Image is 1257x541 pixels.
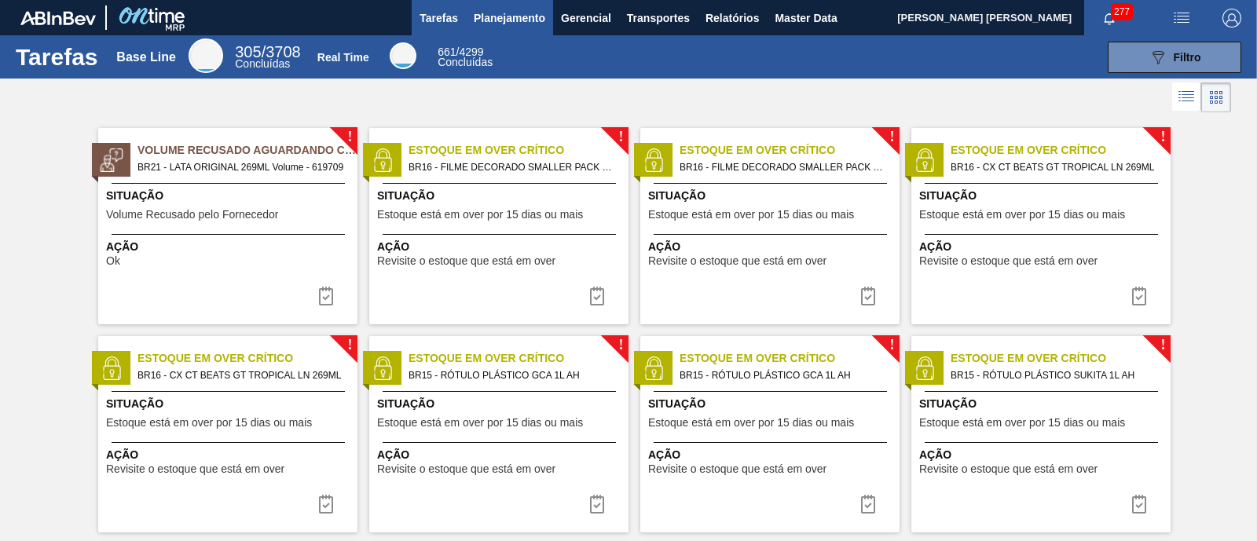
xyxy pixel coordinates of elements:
span: Ação [377,447,625,463]
span: Planejamento [474,9,545,27]
span: Concluídas [438,56,493,68]
span: Filtro [1174,51,1201,64]
span: Ação [377,239,625,255]
img: icon-task complete [588,287,607,305]
div: Completar tarefa: 29941282 [1120,488,1158,520]
div: Base Line [189,38,223,73]
span: Estoque está em over por 15 dias ou mais [919,417,1125,429]
span: Estoque em Over Crítico [409,350,628,367]
button: icon-task complete [578,488,616,520]
span: Revisite o estoque que está em over [648,463,826,475]
span: Gerencial [561,9,611,27]
span: Estoque em Over Crítico [409,142,628,159]
span: Estoque em Over Crítico [680,350,900,367]
span: ! [1160,131,1165,143]
span: BR16 - FILME DECORADO SMALLER PACK 269ML [680,159,887,176]
img: status [913,148,936,172]
span: Situação [377,188,625,204]
span: ! [347,131,352,143]
span: Master Data [775,9,837,27]
span: ! [618,131,623,143]
span: Situação [106,396,354,412]
span: Estoque está em over por 15 dias ou mais [648,417,854,429]
span: Estoque está em over por 15 dias ou mais [106,417,312,429]
img: icon-task complete [1130,495,1149,514]
span: 277 [1111,3,1133,20]
img: status [371,356,394,380]
div: Completar tarefa: 29941279 [578,280,616,312]
span: ! [618,339,623,351]
div: Completar tarefa: 29941279 [849,280,887,312]
img: status [371,148,394,172]
span: Estoque em Over Crítico [951,142,1171,159]
span: BR15 - RÓTULO PLÁSTICO GCA 1L AH [409,367,616,384]
img: status [642,148,665,172]
span: Revisite o estoque que está em over [648,255,826,267]
div: Base Line [116,50,176,64]
span: ! [889,131,894,143]
button: icon-task complete [578,280,616,312]
span: BR16 - CX CT BEATS GT TROPICAL LN 269ML [137,367,345,384]
span: BR15 - RÓTULO PLÁSTICO GCA 1L AH [680,367,887,384]
div: Real Time [317,51,369,64]
img: status [100,356,123,380]
button: icon-task complete [1120,488,1158,520]
div: Completar tarefa: 29941280 [307,488,345,520]
div: Completar tarefa: 29941281 [849,488,887,520]
img: status [913,356,936,380]
span: Ação [919,239,1167,255]
img: icon-task complete [588,495,607,514]
div: Visão em Cards [1201,82,1231,112]
span: Estoque em Over Crítico [680,142,900,159]
h1: Tarefas [16,48,98,66]
span: / 3708 [235,43,300,60]
button: Filtro [1108,42,1241,73]
div: Real Time [390,42,416,69]
span: ! [347,339,352,351]
span: Volume Recusado Aguardando Ciência [137,142,357,159]
button: icon-task complete [307,488,345,520]
img: icon-task-complete [317,287,335,305]
span: Ação [648,447,896,463]
button: icon-task complete [849,488,887,520]
div: Real Time [438,47,493,68]
span: / 4299 [438,46,483,58]
span: Situação [919,396,1167,412]
div: Completar tarefa: 29941281 [578,488,616,520]
img: icon-task complete [317,495,335,514]
span: Revisite o estoque que está em over [377,255,555,267]
img: TNhmsLtSVTkK8tSr43FrP2fwEKptu5GPRR3wAAAABJRU5ErkJggg== [20,11,96,25]
span: Ação [919,447,1167,463]
span: Estoque está em over por 15 dias ou mais [377,209,583,221]
span: 305 [235,43,261,60]
img: icon-task complete [1130,287,1149,305]
span: BR16 - CX CT BEATS GT TROPICAL LN 269ML [951,159,1158,176]
span: Estoque está em over por 15 dias ou mais [377,417,583,429]
span: Ok [106,255,120,267]
button: Notificações [1084,7,1134,29]
span: Ação [106,447,354,463]
span: Revisite o estoque que está em over [919,463,1098,475]
img: Logout [1222,9,1241,27]
span: 661 [438,46,456,58]
span: Revisite o estoque que está em over [919,255,1098,267]
span: Estoque está em over por 15 dias ou mais [648,209,854,221]
span: ! [889,339,894,351]
button: icon-task complete [849,280,887,312]
span: Situação [648,188,896,204]
span: Estoque em Over Crítico [951,350,1171,367]
img: icon-task complete [859,495,878,514]
span: Situação [377,396,625,412]
div: Base Line [235,46,300,69]
button: icon-task-complete [307,280,345,312]
div: Completar tarefa: 29942465 [307,280,345,312]
img: icon-task complete [859,287,878,305]
span: BR15 - RÓTULO PLÁSTICO SUKITA 1L AH [951,367,1158,384]
img: status [642,356,665,380]
span: Revisite o estoque que está em over [377,463,555,475]
span: Ação [106,239,354,255]
span: ! [1160,339,1165,351]
span: Revisite o estoque que está em over [106,463,284,475]
span: Relatórios [705,9,759,27]
button: icon-task complete [1120,280,1158,312]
